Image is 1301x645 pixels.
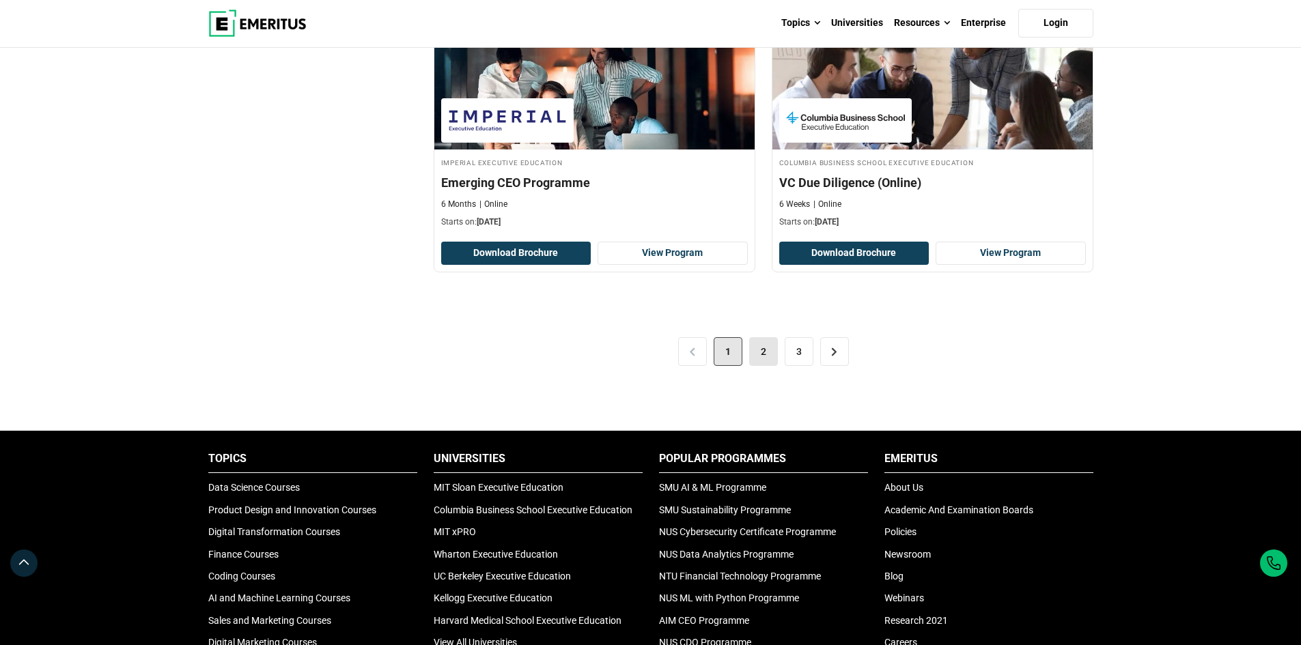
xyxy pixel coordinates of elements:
[659,482,766,493] a: SMU AI & ML Programme
[786,105,905,136] img: Columbia Business School Executive Education
[208,592,350,603] a: AI and Machine Learning Courses
[434,526,476,537] a: MIT xPRO
[884,549,931,560] a: Newsroom
[434,592,552,603] a: Kellogg Executive Education
[477,217,501,227] span: [DATE]
[434,13,755,235] a: Leadership Course by Imperial Executive Education - September 25, 2025 Imperial Executive Educati...
[208,615,331,626] a: Sales and Marketing Courses
[1018,9,1093,38] a: Login
[434,13,755,149] img: Emerging CEO Programme | Online Leadership Course
[434,549,558,560] a: Wharton Executive Education
[659,615,749,626] a: AIM CEO Programme
[659,592,799,603] a: NUS ML with Python Programme
[208,482,300,493] a: Data Science Courses
[659,549,794,560] a: NUS Data Analytics Programme
[441,174,748,191] h4: Emerging CEO Programme
[208,504,376,515] a: Product Design and Innovation Courses
[813,199,841,210] p: Online
[441,242,591,265] button: Download Brochure
[659,504,791,515] a: SMU Sustainability Programme
[441,199,476,210] p: 6 Months
[779,174,1086,191] h4: VC Due Diligence (Online)
[884,526,917,537] a: Policies
[772,13,1093,235] a: Finance Course by Columbia Business School Executive Education - September 25, 2025 Columbia Busi...
[479,199,507,210] p: Online
[714,337,742,366] span: 1
[936,242,1086,265] a: View Program
[434,482,563,493] a: MIT Sloan Executive Education
[785,337,813,366] a: 3
[434,504,632,515] a: Columbia Business School Executive Education
[884,592,924,603] a: Webinars
[884,571,904,582] a: Blog
[820,337,849,366] a: >
[659,526,836,537] a: NUS Cybersecurity Certificate Programme
[434,615,621,626] a: Harvard Medical School Executive Education
[749,337,778,366] a: 2
[208,571,275,582] a: Coding Courses
[434,571,571,582] a: UC Berkeley Executive Education
[772,13,1093,149] img: VC Due Diligence (Online) | Online Finance Course
[779,216,1086,228] p: Starts on:
[659,571,821,582] a: NTU Financial Technology Programme
[815,217,839,227] span: [DATE]
[441,156,748,168] h4: Imperial Executive Education
[208,549,279,560] a: Finance Courses
[448,105,567,136] img: Imperial Executive Education
[884,615,948,626] a: Research 2021
[779,242,929,265] button: Download Brochure
[598,242,748,265] a: View Program
[779,199,810,210] p: 6 Weeks
[441,216,748,228] p: Starts on:
[779,156,1086,168] h4: Columbia Business School Executive Education
[884,482,923,493] a: About Us
[884,504,1033,515] a: Academic And Examination Boards
[208,526,340,537] a: Digital Transformation Courses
